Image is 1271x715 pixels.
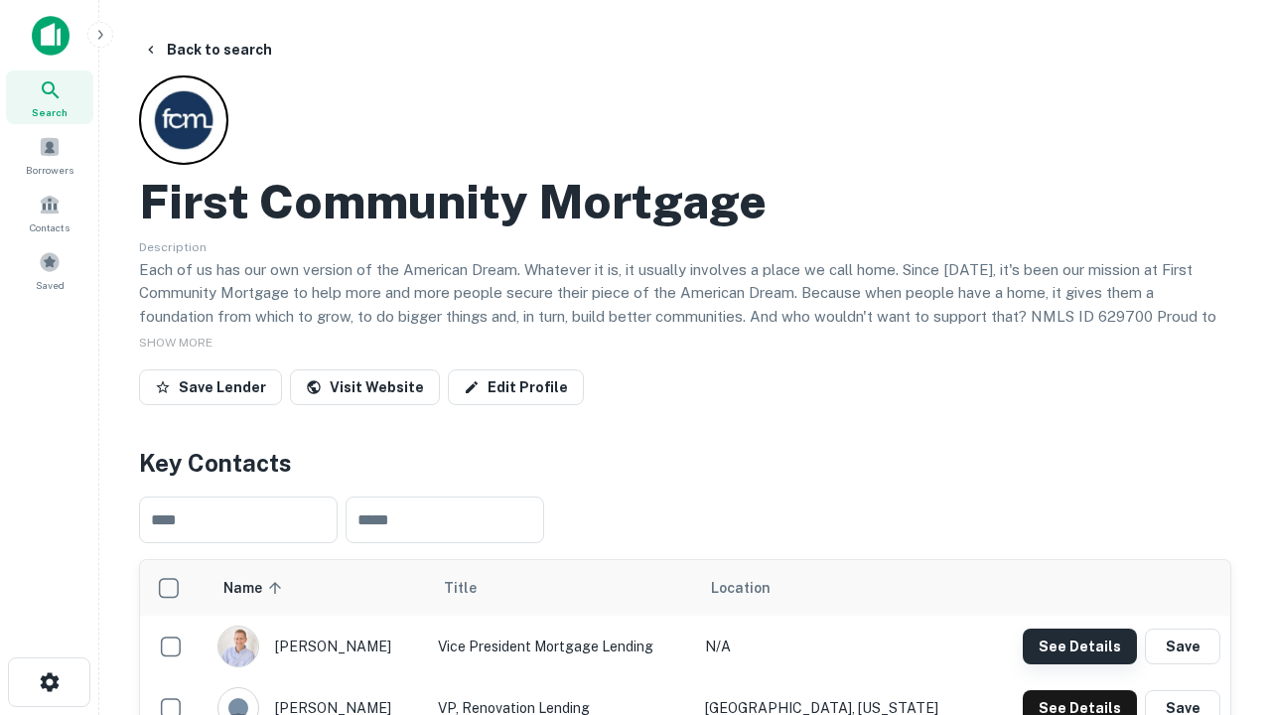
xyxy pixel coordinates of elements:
[6,186,93,239] a: Contacts
[6,71,93,124] a: Search
[26,162,73,178] span: Borrowers
[135,32,280,68] button: Back to search
[139,336,212,350] span: SHOW MORE
[448,369,584,405] a: Edit Profile
[139,240,207,254] span: Description
[139,258,1231,352] p: Each of us has our own version of the American Dream. Whatever it is, it usually involves a place...
[36,277,65,293] span: Saved
[139,173,767,230] h2: First Community Mortgage
[30,219,70,235] span: Contacts
[1023,629,1137,664] button: See Details
[1172,493,1271,588] iframe: Chat Widget
[428,616,695,677] td: Vice President Mortgage Lending
[208,560,428,616] th: Name
[6,243,93,297] a: Saved
[444,576,502,600] span: Title
[139,369,282,405] button: Save Lender
[223,576,288,600] span: Name
[32,16,70,56] img: capitalize-icon.png
[32,104,68,120] span: Search
[428,560,695,616] th: Title
[139,445,1231,481] h4: Key Contacts
[1145,629,1220,664] button: Save
[290,369,440,405] a: Visit Website
[6,128,93,182] a: Borrowers
[218,627,258,666] img: 1520878720083
[695,560,983,616] th: Location
[695,616,983,677] td: N/A
[217,626,418,667] div: [PERSON_NAME]
[711,576,771,600] span: Location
